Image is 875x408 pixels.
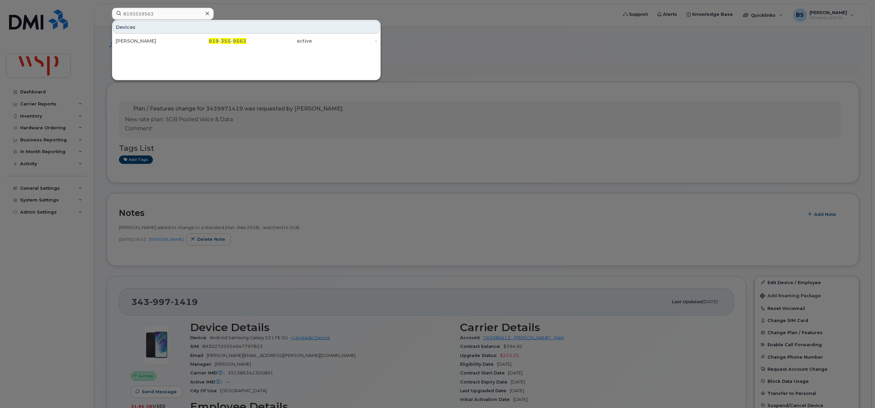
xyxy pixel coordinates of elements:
div: Devices [113,21,380,34]
div: [PERSON_NAME] [116,38,181,44]
div: active [246,38,312,44]
span: 819 [209,38,219,44]
div: - - [181,38,247,44]
span: 9563 [233,38,246,44]
div: - [312,38,377,44]
span: 355 [221,38,231,44]
a: [PERSON_NAME]819-355-9563active- [113,35,380,47]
